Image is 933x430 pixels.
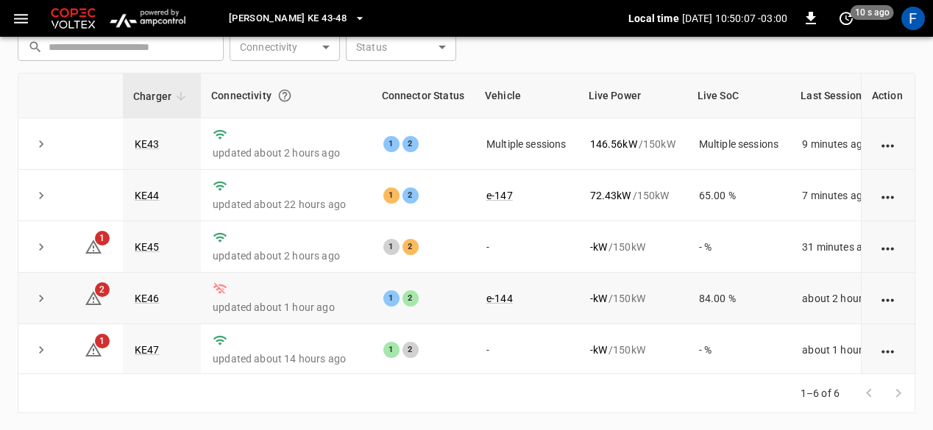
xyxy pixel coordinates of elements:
div: / 150 kW [590,291,675,306]
th: Live Power [578,74,687,118]
div: 1 [383,342,400,358]
a: KE43 [135,138,160,150]
div: 1 [383,136,400,152]
div: Connectivity [211,82,361,109]
div: action cell options [879,137,898,151]
div: 2 [402,136,419,152]
div: 2 [402,342,419,358]
button: expand row [30,236,52,258]
div: action cell options [879,291,898,306]
div: / 150 kW [590,240,675,254]
div: 2 [402,187,419,204]
div: profile-icon [901,7,925,30]
div: 1 [383,290,400,307]
p: [DATE] 10:50:07 -03:00 [682,11,787,26]
span: [PERSON_NAME] KE 43-48 [229,10,347,27]
td: 65.00 % [687,170,791,221]
span: 10 s ago [851,5,894,20]
p: 1–6 of 6 [801,386,840,401]
button: expand row [30,339,52,361]
th: Live SoC [687,74,791,118]
th: Connector Status [372,74,475,118]
td: 7 minutes ago [790,170,900,221]
div: action cell options [879,188,898,203]
button: [PERSON_NAME] KE 43-48 [223,4,372,33]
td: 84.00 % [687,273,791,324]
span: 1 [95,231,110,246]
th: Action [861,74,915,118]
a: 1 [85,240,102,252]
a: e-147 [486,190,513,201]
div: / 150 kW [590,188,675,203]
button: Connection between the charger and our software. [272,82,298,109]
a: 2 [85,292,102,304]
p: updated about 22 hours ago [213,197,360,212]
td: 9 minutes ago [790,118,900,170]
th: Vehicle [475,74,578,118]
a: KE44 [135,190,160,201]
p: updated about 1 hour ago [213,300,360,315]
p: 72.43 kW [590,188,631,203]
th: Last Session [790,74,900,118]
button: expand row [30,184,52,207]
td: - [475,324,578,376]
p: updated about 2 hours ago [213,146,360,160]
div: / 150 kW [590,343,675,357]
div: 1 [383,187,400,204]
button: set refresh interval [834,7,858,30]
td: 31 minutes ago [790,221,900,273]
img: ampcontrol.io logo [104,4,191,32]
button: expand row [30,287,52,309]
td: about 1 hour ago [790,324,900,376]
div: action cell options [879,240,898,254]
p: Local time [628,11,679,26]
a: e-144 [486,293,513,304]
span: Charger [133,87,191,105]
div: 2 [402,290,419,307]
p: - kW [590,291,607,306]
span: 1 [95,334,110,348]
td: - [475,221,578,273]
a: KE47 [135,344,160,356]
a: KE46 [135,293,160,304]
td: Multiple sessions [687,118,791,170]
div: / 150 kW [590,137,675,151]
td: Multiple sessions [475,118,578,170]
p: 146.56 kW [590,137,637,151]
img: Customer Logo [48,4,99,32]
p: updated about 2 hours ago [213,248,360,263]
button: expand row [30,133,52,155]
p: - kW [590,240,607,254]
div: action cell options [879,343,898,357]
td: - % [687,324,791,376]
a: 1 [85,343,102,355]
p: updated about 14 hours ago [213,351,360,366]
td: - % [687,221,791,273]
span: 2 [95,282,110,297]
a: KE45 [135,241,160,253]
div: 1 [383,239,400,255]
td: about 2 hours ago [790,273,900,324]
div: 2 [402,239,419,255]
p: - kW [590,343,607,357]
